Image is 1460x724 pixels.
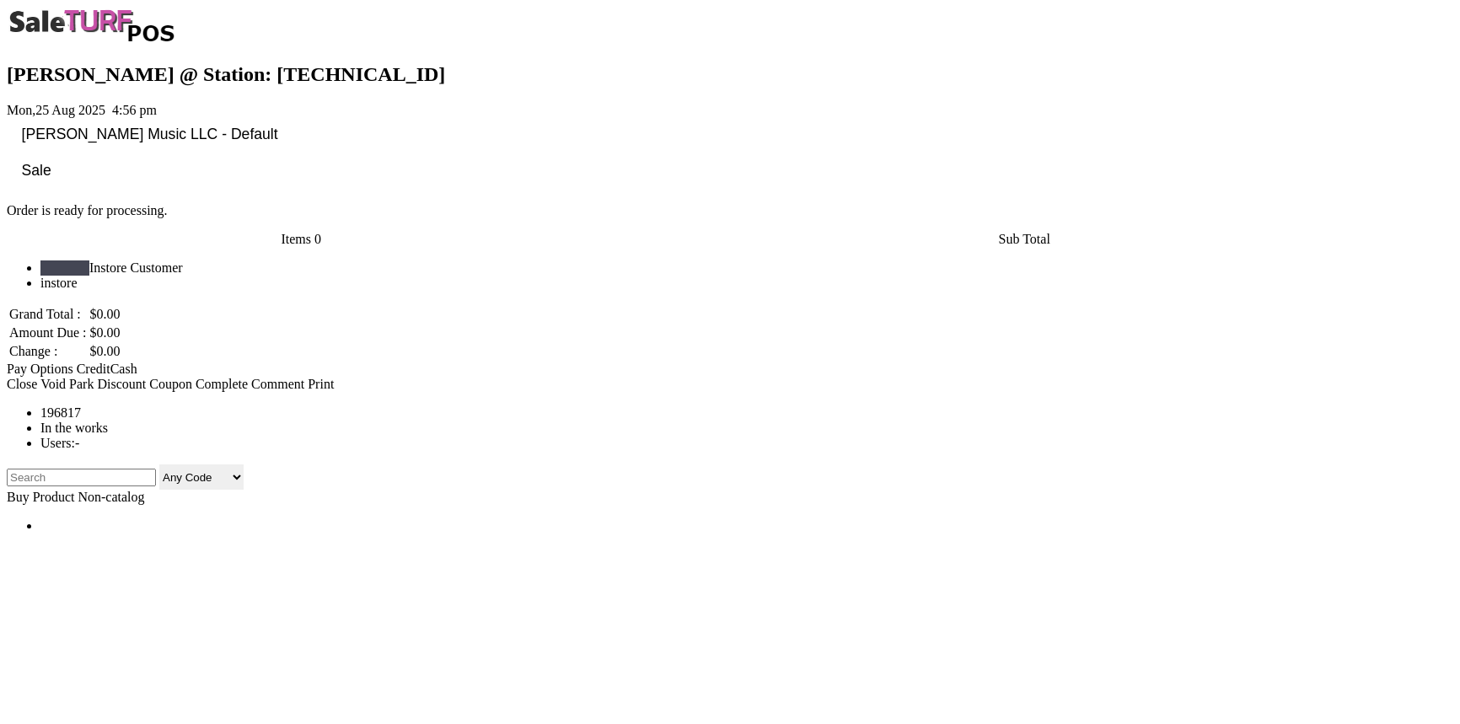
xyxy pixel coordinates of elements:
[149,377,192,391] a: Coupon
[139,103,156,117] span: pm
[77,362,110,376] span: Credit
[196,377,248,391] a: Complete
[97,377,146,391] a: Discount
[7,469,156,486] input: Search
[75,436,79,450] span: -
[90,344,121,358] span: $0.00
[89,260,183,275] span: Instore Customer
[90,325,121,340] span: $0.00
[281,232,311,246] span: Items
[8,306,88,323] td: Grand Total :
[7,103,157,117] span: , :
[35,103,49,117] span: 25
[78,490,144,504] a: Non-catalog
[251,377,304,391] span: Comment
[8,324,88,341] td: Amount Due :
[8,343,88,360] td: Change :
[40,276,78,290] span: instore
[7,103,32,117] span: Mon
[78,103,105,117] span: 2025
[7,377,37,391] a: Close
[110,362,137,376] span: Cash
[7,63,1453,86] h2: [PERSON_NAME] @ Station: [TECHNICAL_ID]
[40,405,81,420] span: 196817
[7,118,309,151] span: [PERSON_NAME] Music LLC - Default
[122,103,136,117] span: 56
[7,362,73,376] span: Pay Options
[112,103,119,117] span: 4
[7,203,1453,218] p: Order is ready for processing.
[7,154,83,187] span: Sale
[645,232,1404,247] td: Sub Total
[40,377,66,391] a: Void
[308,377,334,391] a: Print
[51,103,75,117] span: Aug
[90,307,121,321] span: $0.00
[40,421,108,435] span: In the works
[314,232,321,246] span: 0
[7,490,74,504] a: Buy Product
[69,377,94,391] a: Park
[40,436,79,450] span: Users:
